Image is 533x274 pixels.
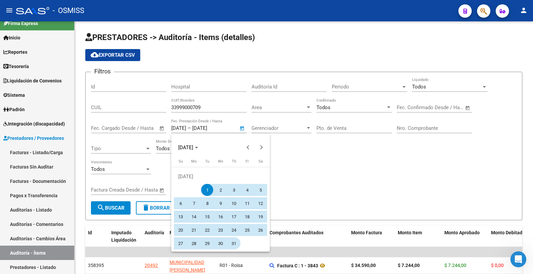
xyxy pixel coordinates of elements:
span: 11 [241,197,253,209]
button: July 20, 2025 [174,223,187,237]
span: 28 [188,237,200,249]
button: July 26, 2025 [254,223,267,237]
span: 29 [201,237,213,249]
span: 18 [241,211,253,223]
button: July 13, 2025 [174,210,187,223]
button: July 15, 2025 [201,210,214,223]
button: July 23, 2025 [214,223,227,237]
span: 6 [175,197,187,209]
button: July 6, 2025 [174,197,187,210]
span: 14 [188,211,200,223]
span: 20 [175,224,187,236]
button: July 17, 2025 [227,210,241,223]
button: July 11, 2025 [241,197,254,210]
button: July 18, 2025 [241,210,254,223]
button: July 16, 2025 [214,210,227,223]
button: July 14, 2025 [187,210,201,223]
span: 2 [215,184,227,196]
span: Fr [246,159,249,164]
button: July 28, 2025 [187,237,201,250]
span: 31 [228,237,240,249]
span: Su [179,159,183,164]
span: 7 [188,197,200,209]
span: 4 [241,184,253,196]
span: 13 [175,211,187,223]
span: Tu [205,159,209,164]
span: 30 [215,237,227,249]
button: July 21, 2025 [187,223,201,237]
span: Mo [191,159,197,164]
button: Next month [255,141,268,154]
span: 22 [201,224,213,236]
span: 19 [255,211,266,223]
button: July 29, 2025 [201,237,214,250]
span: 27 [175,237,187,249]
button: July 4, 2025 [241,183,254,197]
span: 1 [201,184,213,196]
td: [DATE] [174,170,267,183]
span: 12 [255,197,266,209]
span: 23 [215,224,227,236]
span: 21 [188,224,200,236]
span: 15 [201,211,213,223]
span: 25 [241,224,253,236]
button: July 25, 2025 [241,223,254,237]
button: July 10, 2025 [227,197,241,210]
span: Sa [259,159,263,164]
span: 8 [201,197,213,209]
button: July 3, 2025 [227,183,241,197]
button: Previous month [242,141,255,154]
span: 9 [215,197,227,209]
button: July 9, 2025 [214,197,227,210]
button: July 7, 2025 [187,197,201,210]
button: July 8, 2025 [201,197,214,210]
button: Choose month and year [176,142,201,154]
button: July 27, 2025 [174,237,187,250]
button: July 31, 2025 [227,237,241,250]
span: 26 [255,224,266,236]
span: 3 [228,184,240,196]
span: Th [232,159,236,164]
span: [DATE] [178,145,193,151]
span: 17 [228,211,240,223]
button: July 30, 2025 [214,237,227,250]
span: We [218,159,223,164]
button: July 19, 2025 [254,210,267,223]
button: July 1, 2025 [201,183,214,197]
button: July 2, 2025 [214,183,227,197]
button: July 12, 2025 [254,197,267,210]
button: July 24, 2025 [227,223,241,237]
span: 16 [215,211,227,223]
button: July 22, 2025 [201,223,214,237]
span: 5 [255,184,266,196]
button: July 5, 2025 [254,183,267,197]
span: 10 [228,197,240,209]
span: 24 [228,224,240,236]
iframe: Intercom live chat [510,251,526,267]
